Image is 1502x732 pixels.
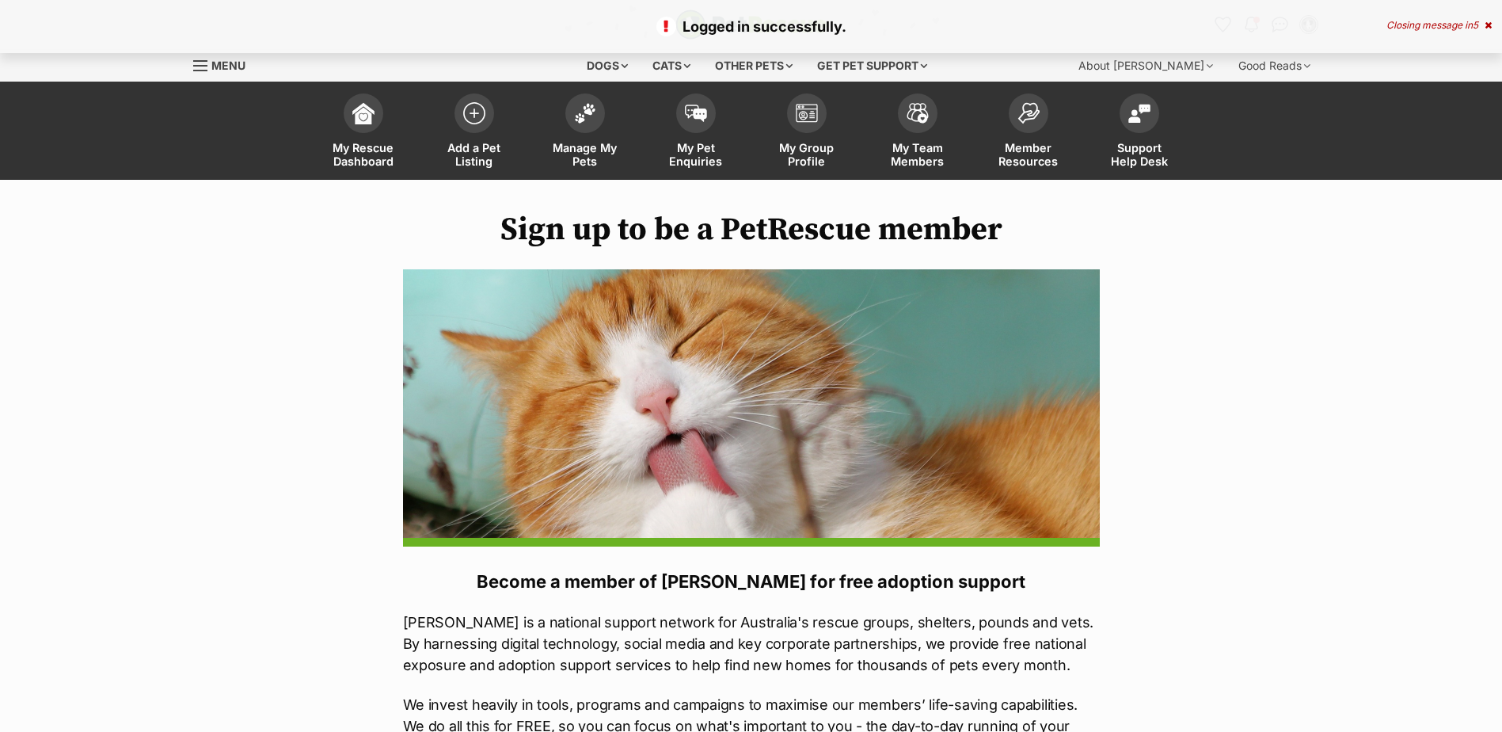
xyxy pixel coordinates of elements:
[211,59,245,72] span: Menu
[1067,50,1224,82] div: About [PERSON_NAME]
[328,141,399,168] span: My Rescue Dashboard
[403,212,1100,248] h1: Sign up to be a PetRescue member
[574,103,596,124] img: manage-my-pets-icon-02211641906a0b7f246fdf0571729dbe1e7629f14944591b6c1af311fb30b64b.svg
[530,86,641,180] a: Manage My Pets
[771,141,842,168] span: My Group Profile
[419,86,530,180] a: Add a Pet Listing
[439,141,510,168] span: Add a Pet Listing
[660,141,732,168] span: My Pet Enquiries
[973,86,1084,180] a: Member Resources
[1104,141,1175,168] span: Support Help Desk
[993,141,1064,168] span: Member Resources
[641,50,702,82] div: Cats
[1128,104,1150,123] img: help-desk-icon-fdf02630f3aa405de69fd3d07c3f3aa587a6932b1a1747fa1d2bba05be0121f9.svg
[403,612,1100,676] p: [PERSON_NAME] is a national support network for Australia's rescue groups, shelters, pounds and v...
[685,105,707,122] img: pet-enquiries-icon-7e3ad2cf08bfb03b45e93fb7055b45f3efa6380592205ae92323e6603595dc1f.svg
[704,50,804,82] div: Other pets
[796,104,818,123] img: group-profile-icon-3fa3cf56718a62981997c0bc7e787c4b2cf8bcc04b72c1350f741eb67cf2f40e.svg
[463,102,485,124] img: add-pet-listing-icon-0afa8454b4691262ce3f59096e99ab1cd57d4a30225e0717b998d2c9b9846f56.svg
[352,102,375,124] img: dashboard-icon-eb2f2d2d3e046f16d808141f083e7271f6b2e854fb5c12c21221c1fb7104beca.svg
[193,50,257,78] a: Menu
[1227,50,1321,82] div: Good Reads
[403,570,1100,593] h3: Become a member of [PERSON_NAME] for free adoption support
[907,103,929,124] img: team-members-icon-5396bd8760b3fe7c0b43da4ab00e1e3bb1a5d9ba89233759b79545d2d3fc5d0d.svg
[862,86,973,180] a: My Team Members
[751,86,862,180] a: My Group Profile
[549,141,621,168] span: Manage My Pets
[1084,86,1195,180] a: Support Help Desk
[882,141,953,168] span: My Team Members
[806,50,938,82] div: Get pet support
[641,86,751,180] a: My Pet Enquiries
[1017,102,1040,124] img: member-resources-icon-8e73f808a243e03378d46382f2149f9095a855e16c252ad45f914b54edf8863c.svg
[576,50,639,82] div: Dogs
[308,86,419,180] a: My Rescue Dashboard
